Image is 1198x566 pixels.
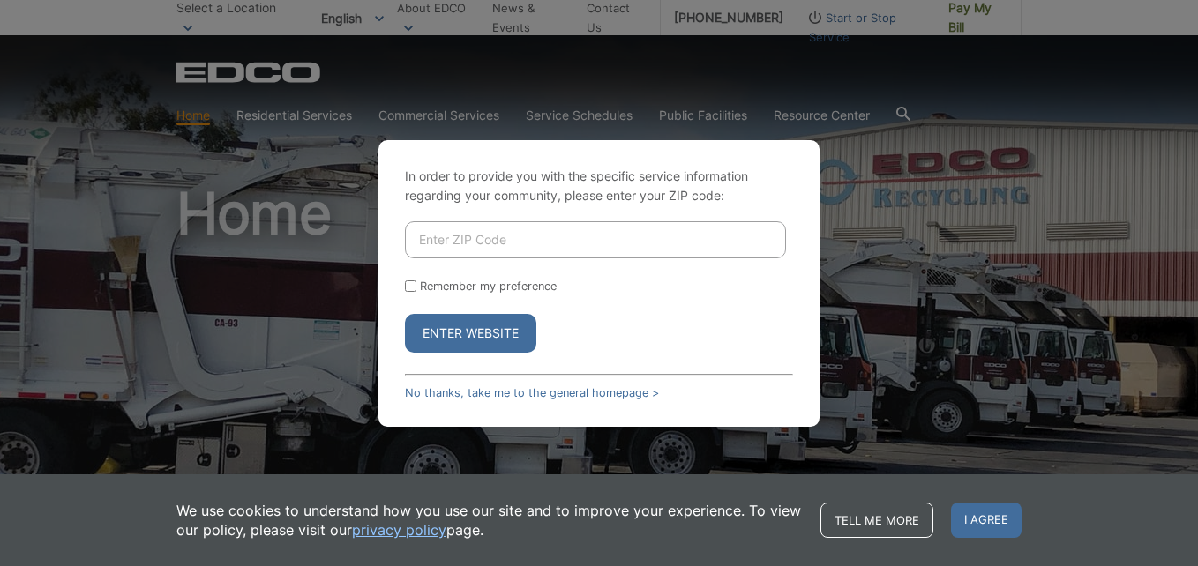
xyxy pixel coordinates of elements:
p: In order to provide you with the specific service information regarding your community, please en... [405,167,793,205]
a: No thanks, take me to the general homepage > [405,386,659,399]
span: I agree [951,503,1022,538]
label: Remember my preference [420,279,557,293]
a: privacy policy [352,520,446,540]
input: Enter ZIP Code [405,221,786,258]
a: Tell me more [820,503,933,538]
button: Enter Website [405,314,536,353]
p: We use cookies to understand how you use our site and to improve your experience. To view our pol... [176,501,803,540]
